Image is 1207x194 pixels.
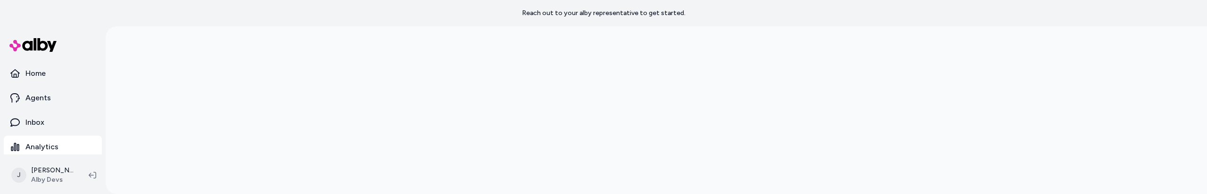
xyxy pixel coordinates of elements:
[31,175,74,185] span: Alby Devs
[522,8,686,18] p: Reach out to your alby representative to get started.
[4,136,102,158] a: Analytics
[25,141,58,153] p: Analytics
[4,87,102,109] a: Agents
[9,38,57,52] img: alby Logo
[25,92,51,104] p: Agents
[25,117,44,128] p: Inbox
[11,168,26,183] span: J
[31,166,74,175] p: [PERSON_NAME]
[4,62,102,85] a: Home
[25,68,46,79] p: Home
[4,111,102,134] a: Inbox
[6,160,81,190] button: J[PERSON_NAME]Alby Devs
